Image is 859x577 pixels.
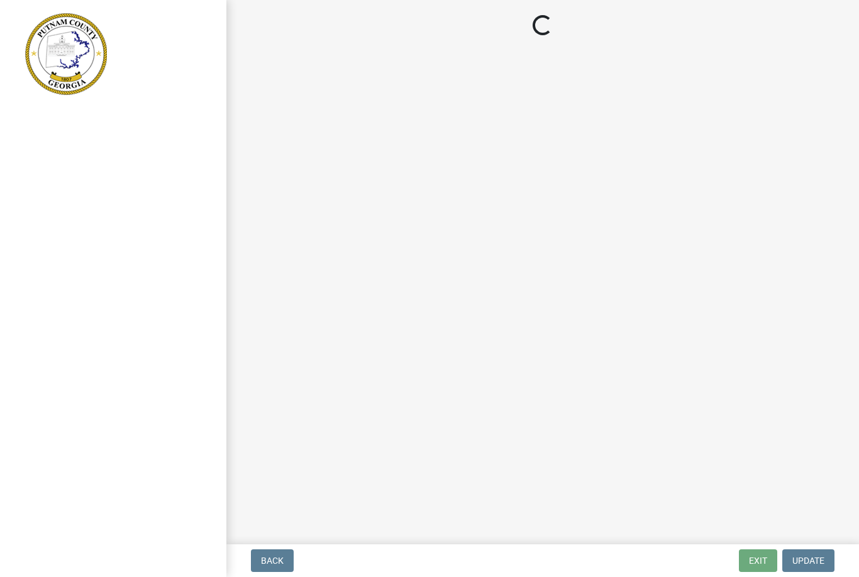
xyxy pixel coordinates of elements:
[739,549,777,572] button: Exit
[261,556,284,566] span: Back
[25,13,107,95] img: Putnam County, Georgia
[251,549,294,572] button: Back
[792,556,824,566] span: Update
[782,549,834,572] button: Update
